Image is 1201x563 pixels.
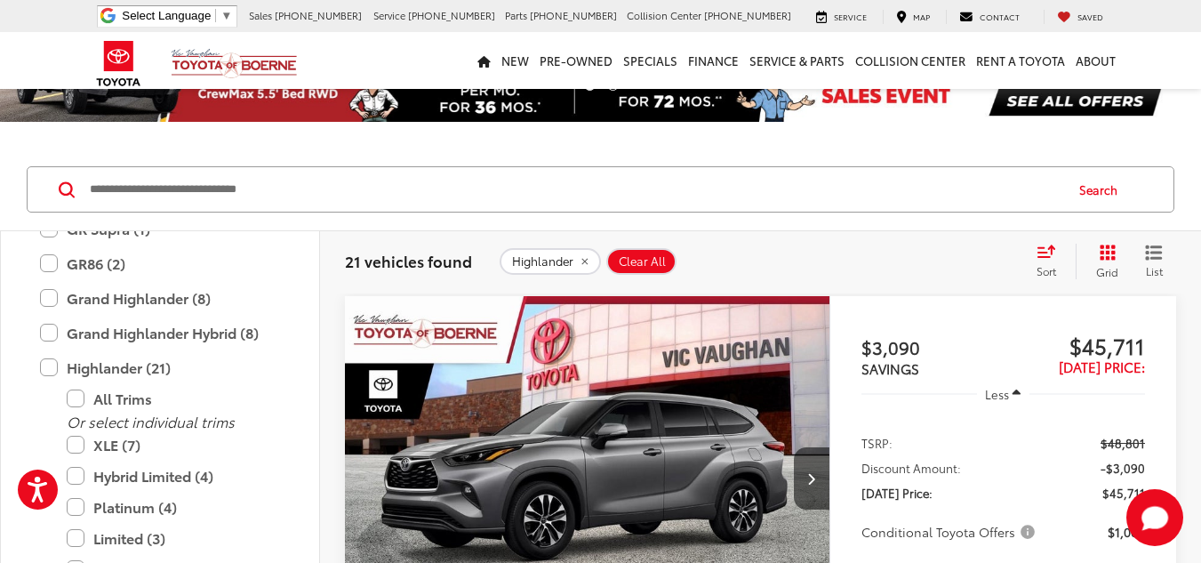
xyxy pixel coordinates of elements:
[861,523,1041,541] button: Conditional Toyota Offers
[971,32,1070,89] a: Rent a Toyota
[215,9,216,22] span: ​
[1145,263,1163,278] span: List
[1101,434,1145,452] span: $48,801
[67,411,235,431] i: Or select individual trims
[1003,332,1145,358] span: $45,711
[861,358,919,378] span: SAVINGS
[794,447,829,510] button: Next image
[985,386,1009,402] span: Less
[619,254,666,269] span: Clear All
[1070,32,1121,89] a: About
[500,248,601,275] button: remove Highlander
[249,8,272,22] span: Sales
[122,9,211,22] span: Select Language
[883,10,943,24] a: Map
[1132,244,1176,279] button: List View
[744,32,850,89] a: Service & Parts: Opens in a new tab
[534,32,618,89] a: Pre-Owned
[1028,244,1076,279] button: Select sort value
[861,434,893,452] span: TSRP:
[1101,459,1145,477] span: -$3,090
[472,32,496,89] a: Home
[88,168,1062,211] input: Search by Make, Model, or Keyword
[834,11,867,22] span: Service
[67,430,280,461] label: XLE (7)
[977,378,1030,410] button: Less
[122,9,232,22] a: Select Language​
[704,8,791,22] span: [PHONE_NUMBER]
[1102,484,1145,502] span: $45,711
[803,10,880,24] a: Service
[1037,263,1056,278] span: Sort
[861,484,933,502] span: [DATE] Price:
[1096,264,1118,279] span: Grid
[345,250,472,271] span: 21 vehicles found
[1044,10,1117,24] a: My Saved Vehicles
[40,248,280,279] label: GR86 (2)
[1062,167,1143,212] button: Search
[627,8,701,22] span: Collision Center
[1126,489,1183,546] svg: Start Chat
[850,32,971,89] a: Collision Center
[1076,244,1132,279] button: Grid View
[946,10,1033,24] a: Contact
[67,461,280,492] label: Hybrid Limited (4)
[861,523,1038,541] span: Conditional Toyota Offers
[171,48,298,79] img: Vic Vaughan Toyota of Boerne
[505,8,527,22] span: Parts
[67,492,280,523] label: Platinum (4)
[40,283,280,314] label: Grand Highlander (8)
[512,254,573,269] span: Highlander
[861,334,1004,360] span: $3,090
[1108,523,1145,541] span: $1,000
[67,383,280,414] label: All Trims
[1077,11,1103,22] span: Saved
[373,8,405,22] span: Service
[530,8,617,22] span: [PHONE_NUMBER]
[220,9,232,22] span: ▼
[85,35,152,92] img: Toyota
[606,248,677,275] button: Clear All
[496,32,534,89] a: New
[861,459,961,477] span: Discount Amount:
[408,8,495,22] span: [PHONE_NUMBER]
[275,8,362,22] span: [PHONE_NUMBER]
[1126,489,1183,546] button: Toggle Chat Window
[913,11,930,22] span: Map
[67,523,280,554] label: Limited (3)
[618,32,683,89] a: Specials
[1059,357,1145,376] span: [DATE] Price:
[40,352,280,383] label: Highlander (21)
[683,32,744,89] a: Finance
[980,11,1020,22] span: Contact
[40,318,280,349] label: Grand Highlander Hybrid (8)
